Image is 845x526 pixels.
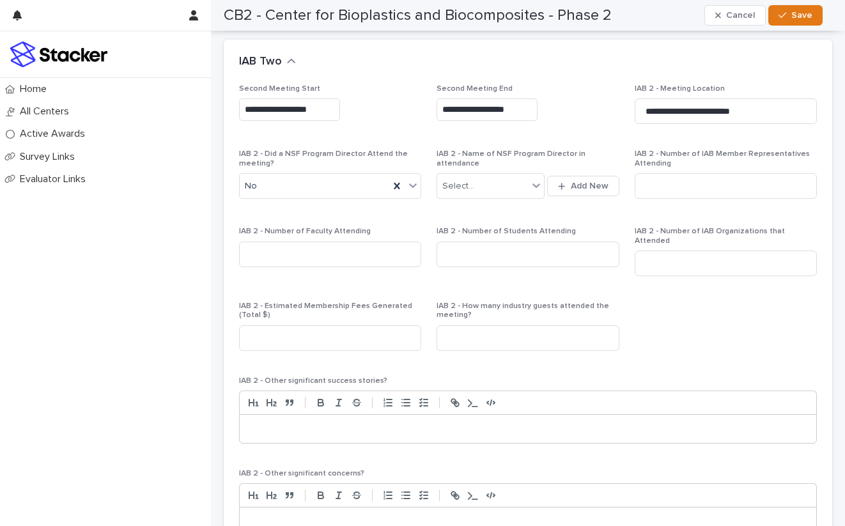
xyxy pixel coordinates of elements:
h2: IAB Two [239,55,282,69]
span: Second Meeting End [437,85,513,93]
span: IAB 2 - Did a NSF Program Director Attend the meeting? [239,150,408,167]
p: Home [15,83,57,95]
button: IAB Two [239,55,296,69]
button: Save [768,5,823,26]
span: IAB 2 - Number of IAB Organizations that Attended [635,228,785,244]
p: Survey Links [15,151,85,163]
button: Cancel [704,5,766,26]
div: Select... [442,180,474,193]
img: stacker-logo-colour.png [10,42,107,67]
p: Active Awards [15,128,95,140]
span: No [245,180,257,193]
p: Evaluator Links [15,173,96,185]
p: All Centers [15,105,79,118]
span: IAB 2 - Estimated Membership Fees Generated (Total $) [239,302,412,319]
button: Add New [547,176,619,196]
span: IAB 2 - Meeting Location [635,85,725,93]
span: IAB 2 - Other significant success stories? [239,377,387,385]
span: Save [791,11,812,20]
span: IAB 2 - Name of NSF Program Director in attendance [437,150,585,167]
span: IAB 2 - Number of IAB Member Representatives Attending [635,150,810,167]
span: Add New [571,182,609,190]
span: IAB 2 - Number of Students Attending [437,228,576,235]
span: IAB 2 - How many industry guests attended the meeting? [437,302,609,319]
h2: CB2 - Center for Bioplastics and Biocomposites - Phase 2 [224,6,612,25]
span: IAB 2 - Other significant concerns? [239,470,364,477]
span: Second Meeting Start [239,85,320,93]
span: IAB 2 - Number of Faculty Attending [239,228,371,235]
span: Cancel [726,11,755,20]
